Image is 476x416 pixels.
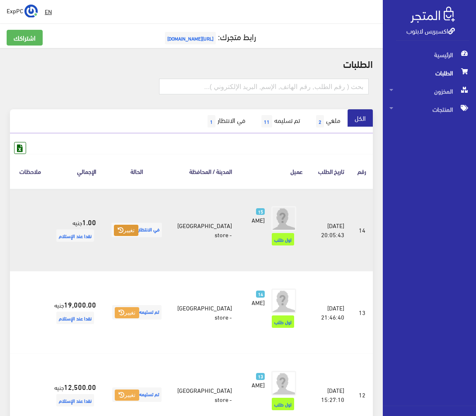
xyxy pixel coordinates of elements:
input: بحث ( رقم الطلب, رقم الهاتف, الإسم, البريد اﻹلكتروني )... [159,79,369,94]
a: رابط متجرك:[URL][DOMAIN_NAME] [163,29,256,44]
span: نقدا عند الإستلام [56,229,94,242]
th: المدينة / المحافظة [171,154,239,188]
span: الطلبات [389,64,469,82]
span: تم تسليمه [112,305,162,320]
span: المنتجات [389,100,469,118]
span: المخزون [389,82,469,100]
button: تغيير [115,307,139,319]
td: [GEOGRAPHIC_DATA] - store [171,189,239,272]
span: 2 [316,115,324,127]
button: تغيير [115,390,139,401]
td: 14 [351,189,373,272]
a: الطلبات [383,64,476,82]
td: [GEOGRAPHIC_DATA] - store [171,271,239,353]
td: [DATE] 21:46:40 [309,271,351,353]
span: 13 [256,373,265,380]
span: 14 [256,291,265,298]
span: 1 [208,115,215,127]
span: في الانتظار [111,223,162,237]
img: avatar.png [271,371,296,396]
a: اشتراكك [7,30,43,46]
u: EN [45,6,52,17]
strong: 19,000.00 [64,299,96,310]
th: اﻹجمالي [48,154,103,188]
th: رقم [351,154,373,188]
a: ... ExpPC [7,4,38,17]
strong: 12,500.00 [64,381,96,392]
th: الحالة [103,154,171,188]
th: تاريخ الطلب [309,154,351,188]
img: avatar.png [271,206,296,231]
span: 11 [261,115,272,127]
span: اول طلب [272,315,294,328]
th: عميل [239,154,309,188]
a: المخزون [383,82,476,100]
span: نقدا عند الإستلام [56,394,94,406]
span: [URL][DOMAIN_NAME] [165,32,216,44]
span: 15 [256,208,265,215]
strong: 1.00 [82,216,96,227]
span: تم تسليمه [112,387,162,402]
a: 15 [PERSON_NAME] [252,206,265,224]
button: تغيير [114,225,138,236]
a: 13 [PERSON_NAME] [252,371,265,389]
a: اكسبريس لابتوب [406,24,455,36]
span: ExpPC [7,5,23,16]
a: المنتجات [383,100,476,118]
a: في الانتظار1 [198,109,252,133]
img: . [411,7,455,23]
a: ملغي2 [307,109,348,133]
td: جنيه [48,271,103,353]
img: avatar.png [271,289,296,313]
span: الرئيسية [389,46,469,64]
a: الكل [348,109,373,127]
img: ... [24,5,38,18]
span: نقدا عند الإستلام [56,312,94,324]
a: EN [41,4,55,19]
td: جنيه [48,189,103,272]
span: اول طلب [272,398,294,410]
a: الرئيسية [383,46,476,64]
a: تم تسليمه11 [252,109,307,133]
h2: الطلبات [10,58,373,69]
a: 14 [PERSON_NAME] [252,289,265,307]
th: ملاحظات [13,154,48,188]
td: [DATE] 20:05:43 [309,189,351,272]
span: اول طلب [272,233,294,245]
td: 13 [351,271,373,353]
